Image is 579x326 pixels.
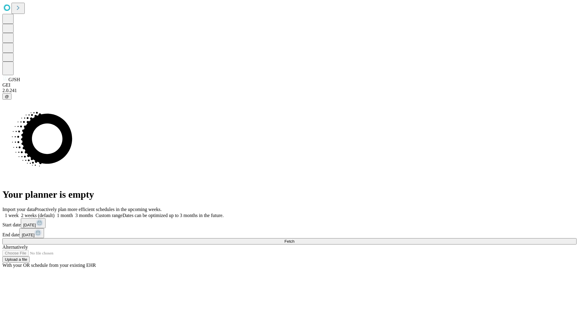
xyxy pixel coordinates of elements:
button: Fetch [2,238,577,245]
span: Fetch [284,239,294,244]
span: [DATE] [23,223,36,227]
span: 2 weeks (default) [21,213,55,218]
h1: Your planner is empty [2,189,577,200]
span: Alternatively [2,245,28,250]
span: Dates can be optimized up to 3 months in the future. [122,213,223,218]
span: 3 months [75,213,93,218]
div: End date [2,228,577,238]
span: With your OR schedule from your existing EHR [2,263,96,268]
button: @ [2,93,11,100]
span: @ [5,94,9,99]
button: [DATE] [21,218,46,228]
button: Upload a file [2,256,30,263]
span: Import your data [2,207,35,212]
div: Start date [2,218,577,228]
span: GJSH [8,77,20,82]
button: [DATE] [19,228,44,238]
span: Custom range [96,213,122,218]
span: [DATE] [22,233,34,237]
div: 2.0.241 [2,88,577,93]
span: 1 month [57,213,73,218]
div: GEI [2,82,577,88]
span: 1 week [5,213,19,218]
span: Proactively plan more efficient schedules in the upcoming weeks. [35,207,162,212]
